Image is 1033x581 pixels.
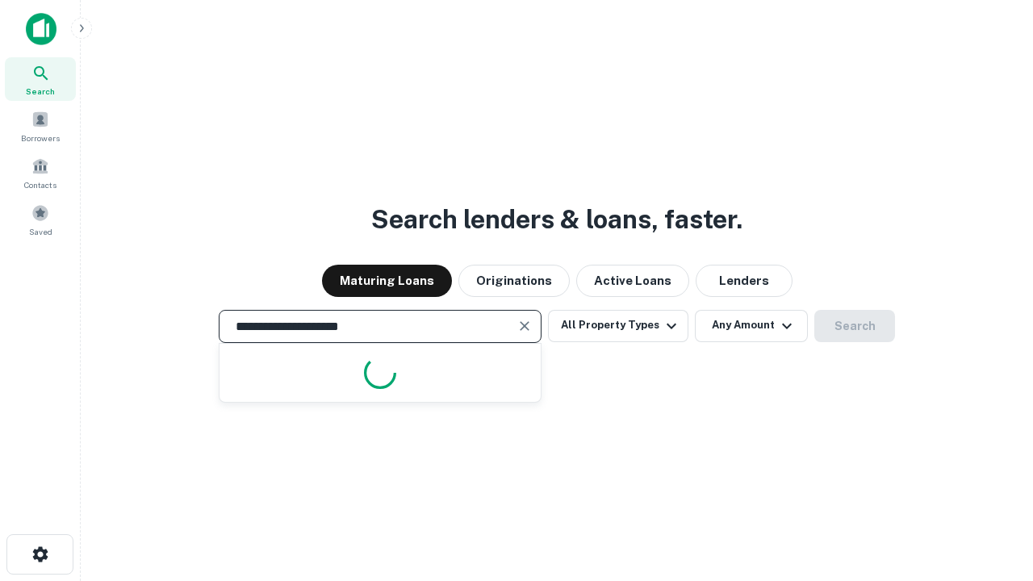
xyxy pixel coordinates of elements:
[952,452,1033,529] iframe: Chat Widget
[548,310,688,342] button: All Property Types
[29,225,52,238] span: Saved
[695,310,808,342] button: Any Amount
[5,57,76,101] a: Search
[5,198,76,241] a: Saved
[21,132,60,144] span: Borrowers
[24,178,56,191] span: Contacts
[371,200,742,239] h3: Search lenders & loans, faster.
[696,265,793,297] button: Lenders
[5,151,76,194] a: Contacts
[576,265,689,297] button: Active Loans
[458,265,570,297] button: Originations
[26,85,55,98] span: Search
[26,13,56,45] img: capitalize-icon.png
[513,315,536,337] button: Clear
[5,104,76,148] a: Borrowers
[322,265,452,297] button: Maturing Loans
